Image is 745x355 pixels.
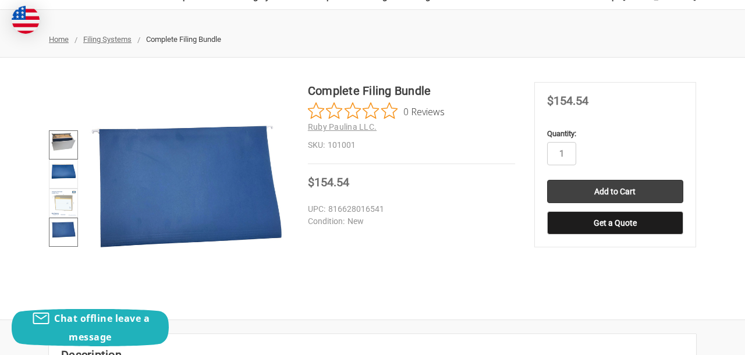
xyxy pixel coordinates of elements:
[547,211,683,235] button: Get a Quote
[547,128,683,140] label: Quantity:
[308,203,325,215] dt: UPC:
[308,175,349,189] span: $154.54
[308,82,515,100] h1: Complete Filing Bundle
[51,190,76,216] img: Complete Filing Bundle
[308,215,345,228] dt: Condition:
[308,203,510,215] dd: 816628016541
[403,102,445,120] span: 0 Reviews
[54,312,150,343] span: Chat offline leave a message
[51,132,76,151] img: Complete Filing Bundle
[12,6,40,34] img: duty and tax information for United States
[308,102,445,120] button: Rated 0 out of 5 stars from 0 reviews. Jump to reviews.
[308,139,515,151] dd: 101001
[51,219,76,239] img: Complete Filing Bundle
[12,309,169,346] button: Chat offline leave a message
[308,139,325,151] dt: SKU:
[146,35,221,44] span: Complete Filing Bundle
[308,122,377,132] a: Ruby Paulina LLC.
[87,106,289,259] img: Complete Filing Bundle
[51,161,76,180] img: Complete Filing Bundle
[49,35,69,44] a: Home
[547,94,588,108] span: $154.54
[83,35,132,44] a: Filing Systems
[547,180,683,203] input: Add to Cart
[308,215,510,228] dd: New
